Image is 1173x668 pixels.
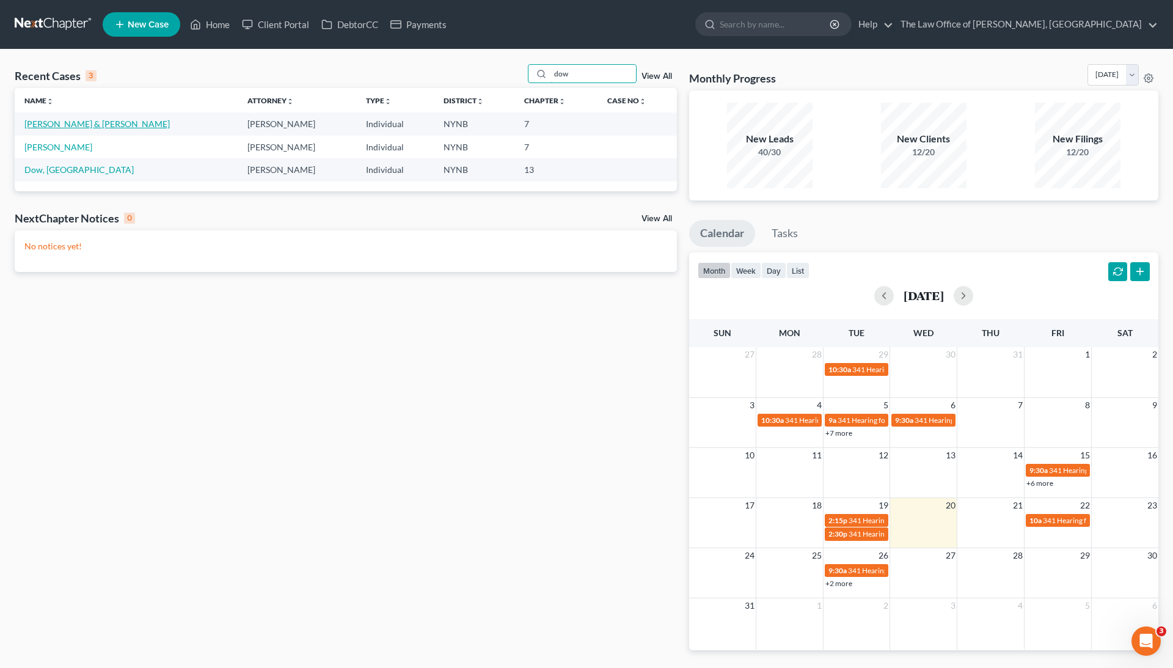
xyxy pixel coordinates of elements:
span: 341 Hearing for [PERSON_NAME] [852,365,962,374]
span: 29 [1079,548,1091,563]
a: [PERSON_NAME] [24,142,92,152]
td: NYNB [434,158,515,181]
span: 3 [1157,626,1166,636]
div: NextChapter Notices [15,211,135,226]
a: Home [184,13,236,35]
span: 31 [1012,347,1024,362]
span: 341 Hearing for [PERSON_NAME], Frayddelith [849,516,998,525]
span: 2:15p [828,516,847,525]
td: 13 [514,158,597,181]
span: 19 [877,498,890,513]
span: 1 [1084,347,1091,362]
span: 25 [811,548,823,563]
span: 9:30a [1029,466,1048,475]
td: [PERSON_NAME] [238,158,356,181]
button: week [731,262,761,279]
span: 2 [1151,347,1158,362]
span: New Case [128,20,169,29]
span: 341 Hearing for [PERSON_NAME] [915,416,1024,425]
span: 341 Hearing for [PERSON_NAME] [838,416,947,425]
button: day [761,262,786,279]
span: 3 [949,598,957,613]
span: Sat [1117,328,1133,338]
button: list [786,262,809,279]
span: Wed [913,328,934,338]
span: 30 [1146,548,1158,563]
td: [PERSON_NAME] [238,112,356,135]
a: +7 more [825,428,852,438]
span: 10a [1029,516,1042,525]
div: 12/20 [1035,146,1120,158]
div: 40/30 [727,146,813,158]
span: 27 [945,548,957,563]
span: 4 [816,398,823,413]
a: Dow, [GEOGRAPHIC_DATA] [24,164,134,175]
i: unfold_more [287,98,294,105]
i: unfold_more [384,98,392,105]
a: View All [641,72,672,81]
a: +2 more [825,579,852,588]
span: 9:30a [828,566,847,575]
span: 28 [1012,548,1024,563]
span: 2 [882,598,890,613]
a: Case Nounfold_more [607,96,646,105]
div: 0 [124,213,135,224]
span: 21 [1012,498,1024,513]
a: The Law Office of [PERSON_NAME], [GEOGRAPHIC_DATA] [894,13,1158,35]
a: Nameunfold_more [24,96,54,105]
td: NYNB [434,136,515,158]
span: 28 [811,347,823,362]
span: 24 [744,548,756,563]
input: Search by name... [720,13,831,35]
i: unfold_more [46,98,54,105]
a: Chapterunfold_more [524,96,566,105]
span: 3 [748,398,756,413]
span: 23 [1146,498,1158,513]
span: Sun [714,328,731,338]
div: New Clients [881,132,967,146]
td: [PERSON_NAME] [238,136,356,158]
span: 10:30a [828,365,851,374]
a: Payments [384,13,453,35]
td: 7 [514,112,597,135]
div: New Filings [1035,132,1120,146]
span: 16 [1146,448,1158,463]
a: Tasks [761,220,809,247]
div: 12/20 [881,146,967,158]
a: [PERSON_NAME] & [PERSON_NAME] [24,119,170,129]
span: 7 [1017,398,1024,413]
h2: [DATE] [904,289,944,302]
span: 13 [945,448,957,463]
span: 341 Hearing for [PERSON_NAME] [785,416,894,425]
i: unfold_more [558,98,566,105]
span: 9:30a [895,416,913,425]
h3: Monthly Progress [689,71,776,86]
span: 9a [828,416,836,425]
td: NYNB [434,112,515,135]
span: 9 [1151,398,1158,413]
span: 11 [811,448,823,463]
span: 10 [744,448,756,463]
span: 6 [949,398,957,413]
span: 10:30a [761,416,784,425]
a: +6 more [1026,479,1053,488]
span: 17 [744,498,756,513]
a: Attorneyunfold_more [247,96,294,105]
input: Search by name... [550,65,636,83]
a: Districtunfold_more [444,96,484,105]
p: No notices yet! [24,240,667,252]
iframe: Intercom live chat [1131,626,1161,656]
span: 26 [877,548,890,563]
div: 3 [86,70,97,81]
span: 27 [744,347,756,362]
span: 2:30p [828,529,847,538]
span: 22 [1079,498,1091,513]
a: Help [852,13,893,35]
span: Thu [982,328,999,338]
a: View All [641,215,672,223]
span: 341 Hearing for [PERSON_NAME] [1043,516,1152,525]
i: unfold_more [477,98,484,105]
span: 6 [1151,598,1158,613]
span: Fri [1051,328,1064,338]
span: 31 [744,598,756,613]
